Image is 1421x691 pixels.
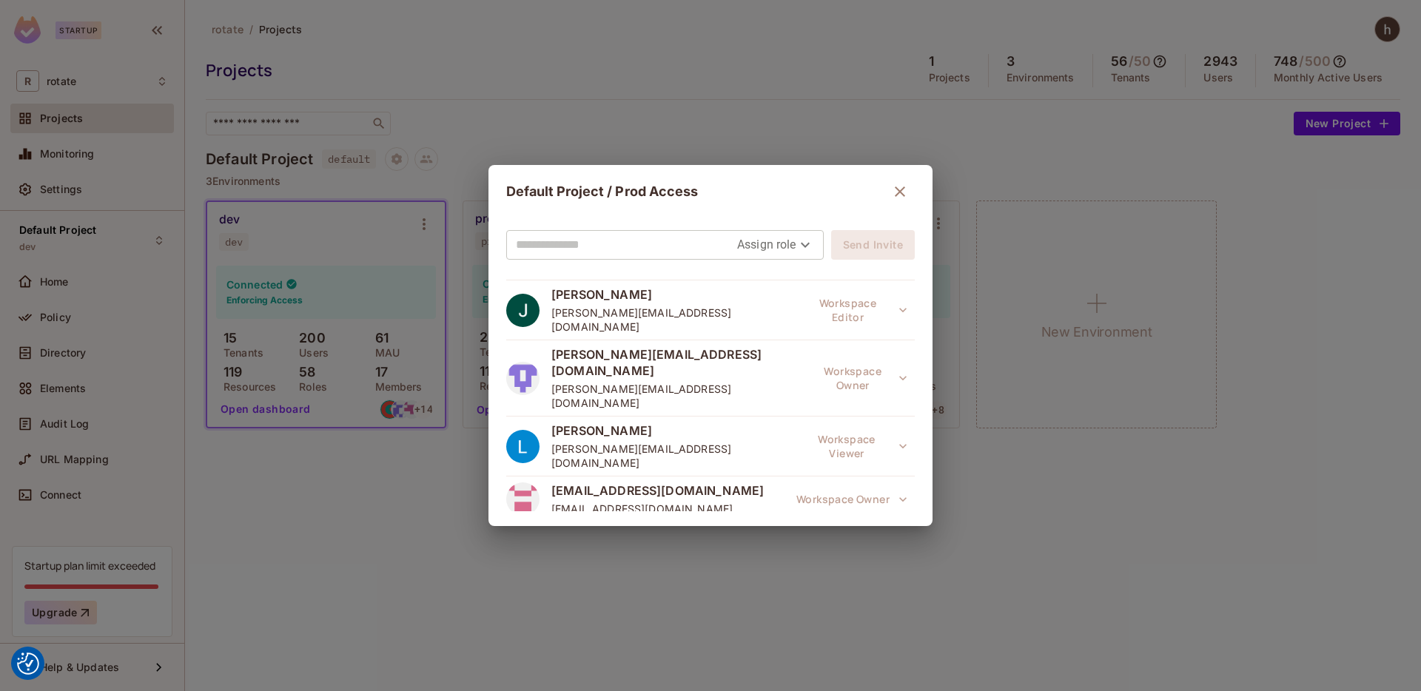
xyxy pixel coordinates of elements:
[796,431,915,461] span: This role was granted at the workspace level
[551,306,799,334] span: [PERSON_NAME][EMAIL_ADDRESS][DOMAIN_NAME]
[17,653,39,675] button: Consent Preferences
[799,295,915,325] button: Workspace Editor
[551,502,764,516] span: [EMAIL_ADDRESS][DOMAIN_NAME]
[506,294,540,327] img: ACg8ocJmGqJfzLsV1lccbCO9MtXthwsCgm1u66mwiOll6xsGC-G6rw=s96-c
[506,177,915,206] div: Default Project / Prod Access
[737,233,814,257] div: Assign role
[506,430,540,463] img: ACg8ocLjmJrY01ZCZcuIq5upE25M1GSNATG5wyTgUo33zJdpickLFA=s96-c
[796,431,915,461] button: Workspace Viewer
[551,382,809,410] span: [PERSON_NAME][EMAIL_ADDRESS][DOMAIN_NAME]
[799,295,915,325] span: This role was granted at the workspace level
[831,230,915,260] button: Send Invite
[551,422,796,439] span: [PERSON_NAME]
[506,482,540,516] img: 207547077
[789,485,915,514] span: This role was granted at the workspace level
[809,363,915,393] button: Workspace Owner
[551,346,809,379] span: [PERSON_NAME][EMAIL_ADDRESS][DOMAIN_NAME]
[506,362,540,395] img: 197568137
[789,485,915,514] button: Workspace Owner
[551,482,764,499] span: [EMAIL_ADDRESS][DOMAIN_NAME]
[17,653,39,675] img: Revisit consent button
[809,363,915,393] span: This role was granted at the workspace level
[551,286,799,303] span: [PERSON_NAME]
[551,442,796,470] span: [PERSON_NAME][EMAIL_ADDRESS][DOMAIN_NAME]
